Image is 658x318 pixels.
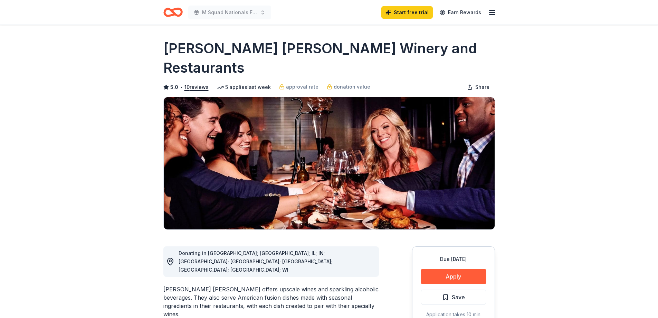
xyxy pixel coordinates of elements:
[180,84,182,90] span: •
[475,83,489,91] span: Share
[163,39,495,78] h1: [PERSON_NAME] [PERSON_NAME] Winery and Restaurants
[436,6,485,19] a: Earn Rewards
[381,6,433,19] a: Start free trial
[188,6,271,19] button: M Squad Nationals Fundraiser
[279,83,318,91] a: approval rate
[164,97,495,229] img: Image for Cooper's Hawk Winery and Restaurants
[170,83,178,91] span: 5.0
[421,269,486,284] button: Apply
[452,293,465,302] span: Save
[179,250,333,273] span: Donating in [GEOGRAPHIC_DATA]; [GEOGRAPHIC_DATA]; IL; IN; [GEOGRAPHIC_DATA]; [GEOGRAPHIC_DATA]; [...
[202,8,257,17] span: M Squad Nationals Fundraiser
[421,255,486,263] div: Due [DATE]
[334,83,370,91] span: donation value
[163,4,183,20] a: Home
[286,83,318,91] span: approval rate
[184,83,209,91] button: 10reviews
[327,83,370,91] a: donation value
[421,290,486,305] button: Save
[461,80,495,94] button: Share
[217,83,271,91] div: 5 applies last week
